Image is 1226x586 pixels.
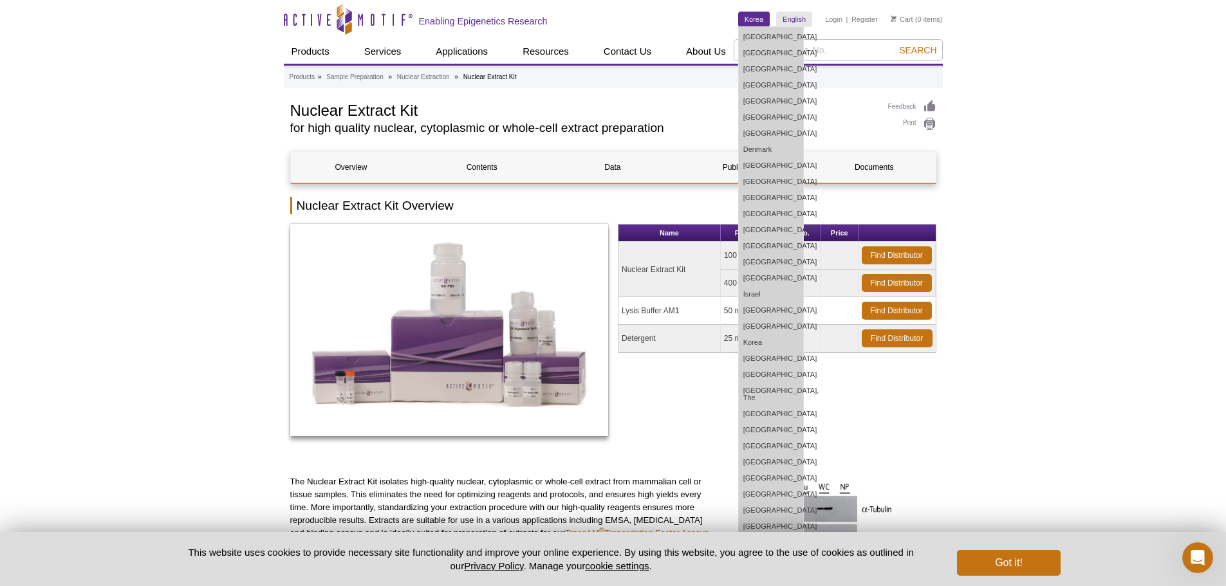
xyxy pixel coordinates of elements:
a: Korea [738,12,770,27]
p: The Nuclear Extract Kit isolates high-quality nuclear, cytoplasmic or whole-cell extract from mam... [290,475,714,540]
a: Cart [891,15,913,24]
td: 100 rxns [721,242,774,270]
a: [GEOGRAPHIC_DATA] [739,158,803,174]
a: [GEOGRAPHIC_DATA] [739,206,803,222]
img: Your Cart [891,15,896,22]
a: [GEOGRAPHIC_DATA] [739,486,803,502]
a: About Us [678,39,734,64]
a: Products [284,39,337,64]
a: Israel [739,286,803,302]
th: Format [721,224,774,242]
a: Find Distributor [862,329,933,347]
sup: ® [599,526,604,534]
a: [GEOGRAPHIC_DATA] [739,367,803,383]
td: 25 ml [721,325,774,353]
a: [GEOGRAPHIC_DATA] [739,318,803,334]
li: » [454,73,458,80]
a: [GEOGRAPHIC_DATA] [739,502,803,518]
a: Resources [515,39,577,64]
a: Print [888,117,936,131]
td: Nuclear Extract Kit [618,242,721,297]
h2: Enabling Epigenetics Research [419,15,548,27]
a: [GEOGRAPHIC_DATA] [739,254,803,270]
a: Privacy Policy [464,560,523,571]
li: » [388,73,392,80]
a: [GEOGRAPHIC_DATA] [739,45,803,61]
li: » [318,73,322,80]
td: 50 ml [721,297,774,325]
a: English [776,12,812,27]
a: [GEOGRAPHIC_DATA] [739,93,803,109]
a: Services [357,39,409,64]
a: [GEOGRAPHIC_DATA] [739,518,803,535]
li: (0 items) [891,12,943,27]
a: Find Distributor [862,302,932,320]
a: Sample Preparation [326,71,383,83]
a: Data [552,152,673,183]
td: Lysis Buffer AM1 [618,297,721,325]
li: Nuclear Extract Kit [463,73,517,80]
li: | [846,12,848,27]
a: Korea [739,334,803,351]
a: [GEOGRAPHIC_DATA] [739,77,803,93]
a: Products [290,71,315,83]
a: [GEOGRAPHIC_DATA] [739,190,803,206]
a: [GEOGRAPHIC_DATA] [739,29,803,45]
a: Publications [683,152,804,183]
input: Keyword, Cat. No. [734,39,943,61]
a: TransAM®Transcription Factor Assays [565,528,709,538]
h2: for high quality nuclear, cytoplasmic or whole-cell extract preparation [290,122,875,134]
a: [GEOGRAPHIC_DATA], The [739,383,803,406]
a: Feedback [888,100,936,114]
a: Login [825,15,842,24]
iframe: Intercom live chat [1182,542,1213,573]
a: Documents [813,152,934,183]
a: Contact Us [596,39,659,64]
td: 400 rxns [721,270,774,297]
a: [GEOGRAPHIC_DATA] [739,406,803,422]
a: Register [851,15,878,24]
a: [GEOGRAPHIC_DATA] [739,174,803,190]
button: Got it! [957,550,1060,576]
a: Overview [291,152,412,183]
button: Search [895,44,940,56]
a: [GEOGRAPHIC_DATA] [739,302,803,318]
th: Name [618,224,721,242]
a: [GEOGRAPHIC_DATA] [739,222,803,238]
a: [GEOGRAPHIC_DATA] [739,454,803,470]
td: Detergent [618,325,721,353]
a: [GEOGRAPHIC_DATA] [739,422,803,438]
a: [GEOGRAPHIC_DATA] [739,351,803,367]
button: cookie settings [585,560,649,571]
a: Nuclear Extraction [397,71,450,83]
a: Find Distributor [862,246,932,264]
span: Search [899,45,936,55]
a: [GEOGRAPHIC_DATA] [739,238,803,254]
a: Denmark [739,142,803,158]
a: [GEOGRAPHIC_DATA] [739,270,803,286]
th: Price [821,224,858,242]
p: This website uses cookies to provide necessary site functionality and improve your online experie... [166,545,936,572]
a: Applications [428,39,496,64]
h2: Nuclear Extract Kit Overview [290,197,936,214]
a: Contents [422,152,543,183]
a: [GEOGRAPHIC_DATA] [739,438,803,454]
img: Nuclear Extract Kit [290,224,609,436]
a: [GEOGRAPHIC_DATA] [739,61,803,77]
a: [GEOGRAPHIC_DATA] [739,470,803,486]
h1: Nuclear Extract Kit [290,100,875,119]
a: [GEOGRAPHIC_DATA] [739,109,803,125]
a: [GEOGRAPHIC_DATA] [739,125,803,142]
a: Find Distributor [862,274,932,292]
